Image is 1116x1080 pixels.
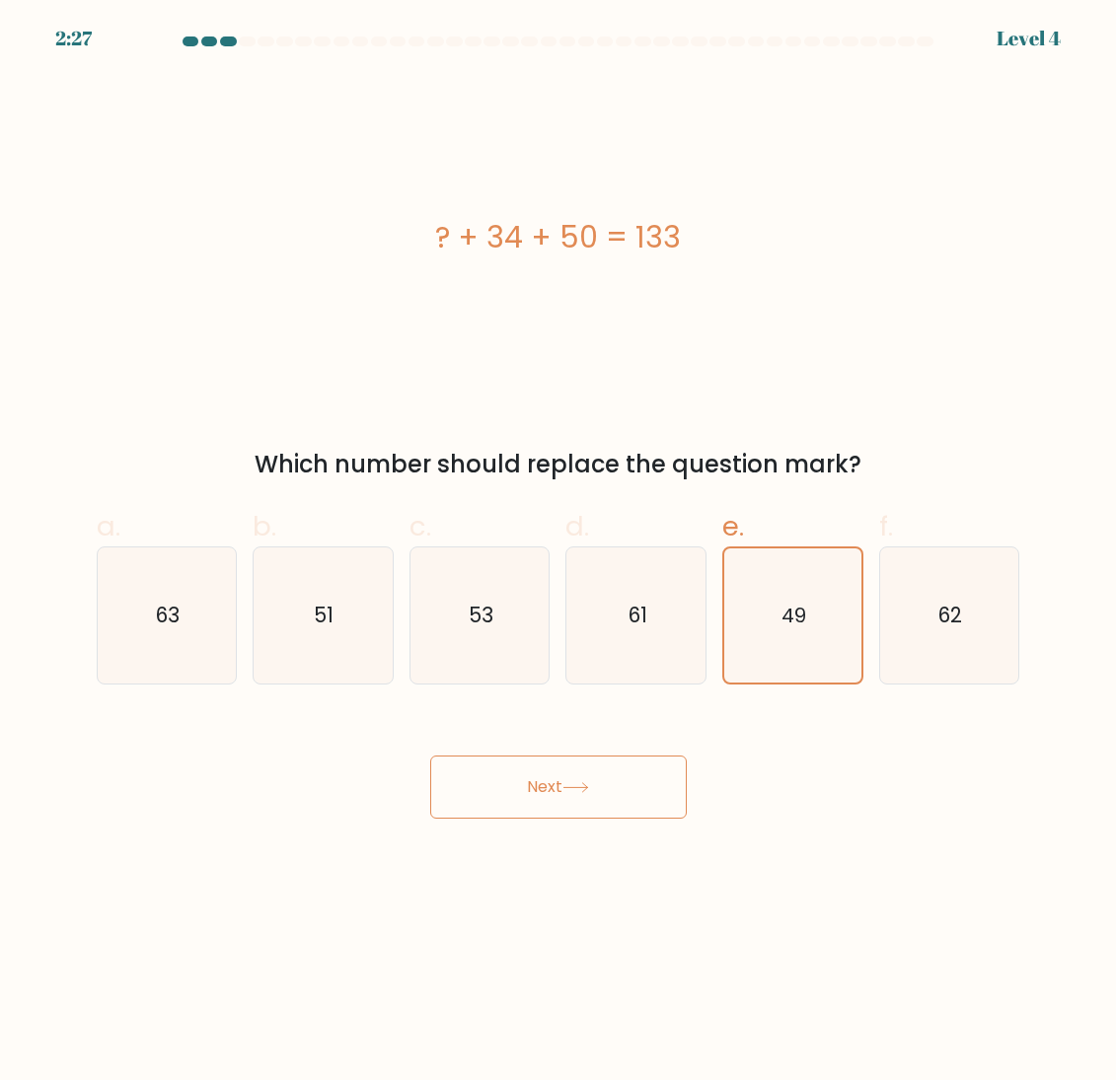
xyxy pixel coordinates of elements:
span: c. [409,507,431,545]
span: e. [722,507,744,545]
text: 49 [781,602,806,629]
text: 63 [156,601,180,629]
div: 2:27 [55,24,92,53]
div: Which number should replace the question mark? [109,447,1008,482]
text: 62 [938,601,962,629]
text: 53 [469,601,493,629]
div: ? + 34 + 50 = 133 [97,215,1020,259]
span: a. [97,507,120,545]
div: Level 4 [997,24,1061,53]
span: f. [879,507,893,545]
text: 51 [315,601,335,629]
button: Next [430,756,687,819]
span: b. [253,507,276,545]
span: d. [565,507,589,545]
text: 61 [629,601,647,629]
